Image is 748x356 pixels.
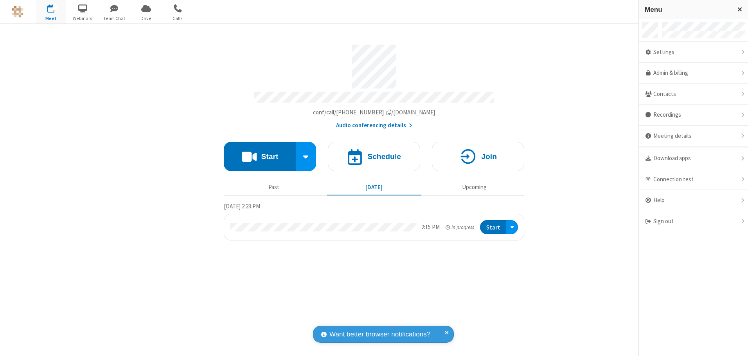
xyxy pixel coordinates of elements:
button: [DATE] [327,180,421,195]
button: Audio conferencing details [336,121,412,130]
span: [DATE] 2:23 PM [224,202,260,210]
a: Admin & billing [639,63,748,84]
span: Team Chat [100,15,129,22]
h4: Join [481,153,497,160]
span: Webinars [68,15,97,22]
div: Start conference options [296,142,316,171]
img: QA Selenium DO NOT DELETE OR CHANGE [12,6,23,18]
span: Meet [36,15,66,22]
div: Download apps [639,148,748,169]
span: Copy my meeting room link [313,108,435,116]
div: Recordings [639,105,748,126]
div: Connection test [639,169,748,190]
div: Help [639,190,748,211]
span: Drive [131,15,161,22]
em: in progress [446,224,474,231]
div: Open menu [506,220,518,235]
h4: Schedule [367,153,401,160]
div: Sign out [639,211,748,232]
h3: Menu [645,6,730,13]
div: 1 [53,4,58,10]
div: 2:15 PM [421,223,440,232]
button: Upcoming [427,180,521,195]
div: Contacts [639,84,748,105]
button: Start [480,220,506,235]
button: Start [224,142,296,171]
span: Calls [163,15,192,22]
section: Today's Meetings [224,202,524,241]
section: Account details [224,39,524,130]
button: Copy my meeting room linkCopy my meeting room link [313,108,435,117]
div: Meeting details [639,126,748,147]
h4: Start [261,153,278,160]
div: Settings [639,42,748,63]
button: Join [432,142,524,171]
button: Past [227,180,321,195]
span: Want better browser notifications? [329,329,430,340]
button: Schedule [328,142,420,171]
